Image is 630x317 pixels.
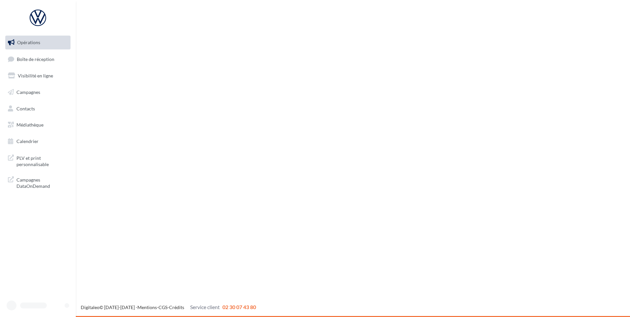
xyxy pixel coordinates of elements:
a: Crédits [169,304,184,310]
span: Boîte de réception [17,56,54,62]
span: Visibilité en ligne [18,73,53,78]
a: CGS [158,304,167,310]
span: PLV et print personnalisable [16,154,68,168]
a: Campagnes DataOnDemand [4,173,72,192]
span: Contacts [16,105,35,111]
a: Campagnes [4,85,72,99]
span: © [DATE]-[DATE] - - - [81,304,256,310]
span: Service client [190,304,220,310]
a: Opérations [4,36,72,49]
span: 02 30 07 43 80 [222,304,256,310]
span: Campagnes DataOnDemand [16,175,68,189]
a: Digitaleo [81,304,100,310]
a: Mentions [137,304,157,310]
span: Médiathèque [16,122,43,128]
a: Médiathèque [4,118,72,132]
a: Calendrier [4,134,72,148]
a: Visibilité en ligne [4,69,72,83]
a: PLV et print personnalisable [4,151,72,170]
a: Contacts [4,102,72,116]
span: Campagnes [16,89,40,95]
span: Opérations [17,40,40,45]
a: Boîte de réception [4,52,72,66]
span: Calendrier [16,138,39,144]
